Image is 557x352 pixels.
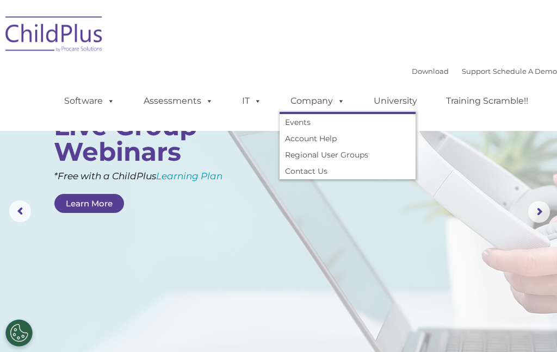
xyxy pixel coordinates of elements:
[156,171,222,181] a: Learning Plan
[231,90,273,112] a: IT
[280,163,416,179] a: Contact Us
[363,90,428,112] a: University
[462,67,491,76] a: Support
[133,90,224,112] a: Assessments
[280,147,416,163] a: Regional User Groups
[53,90,126,112] a: Software
[280,90,356,112] a: Company
[412,67,557,76] font: |
[54,114,235,165] rs-layer: Live Group Webinars
[493,67,557,76] a: Schedule A Demo
[54,194,124,213] a: Learn More
[5,319,33,347] button: Cookies Settings
[280,114,416,130] a: Events
[412,67,449,76] a: Download
[280,130,416,147] a: Account Help
[54,168,251,185] rs-layer: *Free with a ChildPlus
[435,90,539,112] a: Training Scramble!!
